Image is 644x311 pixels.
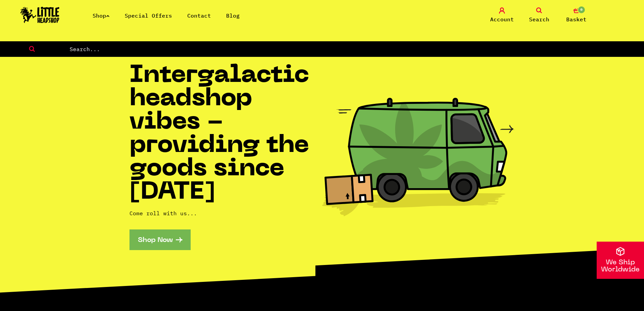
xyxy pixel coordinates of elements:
span: Search [529,15,549,23]
img: Little Head Shop Logo [20,7,59,23]
a: Search [522,7,556,23]
a: Contact [187,12,211,19]
span: 0 [577,6,586,14]
h1: Intergalactic headshop vibes - providing the goods since [DATE] [129,64,322,204]
a: 0 Basket [559,7,593,23]
p: We Ship Worldwide [597,259,644,273]
input: Search... [69,45,644,53]
span: Basket [566,15,587,23]
span: Account [490,15,514,23]
a: Blog [226,12,240,19]
a: Shop Now [129,229,191,250]
a: Shop [93,12,110,19]
p: Come roll with us... [129,209,322,217]
a: Special Offers [125,12,172,19]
